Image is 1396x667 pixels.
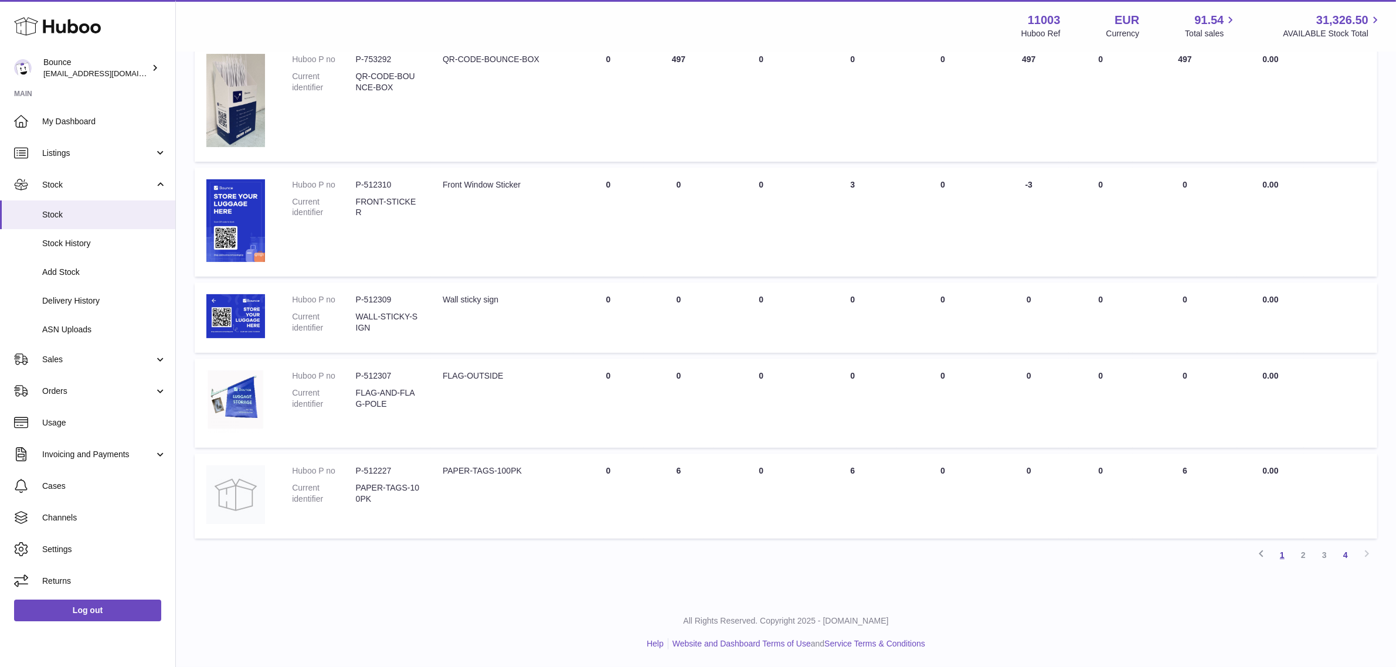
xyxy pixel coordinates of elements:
[989,283,1069,353] td: 0
[1185,12,1237,39] a: 91.54 Total sales
[42,354,154,365] span: Sales
[1069,42,1133,162] td: 0
[42,417,167,428] span: Usage
[989,42,1069,162] td: 497
[1283,28,1382,39] span: AVAILABLE Stock Total
[647,639,664,648] a: Help
[292,465,355,477] dt: Huboo P no
[1283,12,1382,39] a: 31,326.50 AVAILABLE Stock Total
[185,615,1387,627] p: All Rights Reserved. Copyright 2025 - [DOMAIN_NAME]
[42,576,167,587] span: Returns
[356,54,419,65] dd: P-753292
[443,179,561,190] div: Front Window Sticker
[42,386,154,397] span: Orders
[42,481,167,492] span: Cases
[1133,283,1238,353] td: 0
[14,600,161,621] a: Log out
[809,359,896,448] td: 0
[809,454,896,539] td: 6
[1262,180,1278,189] span: 0.00
[292,54,355,65] dt: Huboo P no
[42,179,154,190] span: Stock
[42,209,167,220] span: Stock
[1335,545,1356,566] a: 4
[573,454,644,539] td: 0
[1069,359,1133,448] td: 0
[1133,168,1238,277] td: 0
[809,168,896,277] td: 3
[443,294,561,305] div: Wall sticky sign
[206,294,265,338] img: product image
[644,454,714,539] td: 6
[1106,28,1140,39] div: Currency
[1262,371,1278,380] span: 0.00
[206,370,265,434] img: product image
[42,295,167,307] span: Delivery History
[356,482,419,505] dd: PAPER-TAGS-100PK
[1069,168,1133,277] td: 0
[443,54,561,65] div: QR-CODE-BOUNCE-BOX
[356,311,419,333] dd: WALL-STICKY-SIGN
[809,42,896,162] td: 0
[1262,55,1278,64] span: 0.00
[714,359,809,448] td: 0
[714,283,809,353] td: 0
[1272,545,1293,566] a: 1
[356,387,419,410] dd: FLAG-AND-FLAG-POLE
[292,196,355,219] dt: Current identifier
[1316,12,1368,28] span: 31,326.50
[292,482,355,505] dt: Current identifier
[824,639,925,648] a: Service Terms & Conditions
[292,294,355,305] dt: Huboo P no
[989,454,1069,539] td: 0
[1133,454,1238,539] td: 6
[940,295,945,304] span: 0
[989,168,1069,277] td: -3
[1069,454,1133,539] td: 0
[356,196,419,219] dd: FRONT-STICKER
[1069,283,1133,353] td: 0
[292,179,355,190] dt: Huboo P no
[42,267,167,278] span: Add Stock
[206,465,265,524] img: product image
[356,370,419,382] dd: P-512307
[668,638,925,649] li: and
[1194,12,1224,28] span: 91.54
[356,71,419,93] dd: QR-CODE-BOUNCE-BOX
[42,116,167,127] span: My Dashboard
[42,324,167,335] span: ASN Uploads
[809,283,896,353] td: 0
[42,449,154,460] span: Invoicing and Payments
[1262,466,1278,475] span: 0.00
[1262,295,1278,304] span: 0.00
[206,179,265,263] img: product image
[714,454,809,539] td: 0
[644,283,714,353] td: 0
[940,55,945,64] span: 0
[714,42,809,162] td: 0
[43,69,172,78] span: [EMAIL_ADDRESS][DOMAIN_NAME]
[940,371,945,380] span: 0
[443,465,561,477] div: PAPER-TAGS-100PK
[42,238,167,249] span: Stock History
[1314,545,1335,566] a: 3
[573,359,644,448] td: 0
[573,283,644,353] td: 0
[292,71,355,93] dt: Current identifier
[573,168,644,277] td: 0
[644,359,714,448] td: 0
[292,370,355,382] dt: Huboo P no
[1115,12,1139,28] strong: EUR
[14,59,32,77] img: collateral@usebounce.com
[206,54,265,147] img: product image
[989,359,1069,448] td: 0
[1021,28,1061,39] div: Huboo Ref
[1133,359,1238,448] td: 0
[356,465,419,477] dd: P-512227
[1133,42,1238,162] td: 497
[1293,545,1314,566] a: 2
[292,311,355,333] dt: Current identifier
[672,639,811,648] a: Website and Dashboard Terms of Use
[644,42,714,162] td: 497
[714,168,809,277] td: 0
